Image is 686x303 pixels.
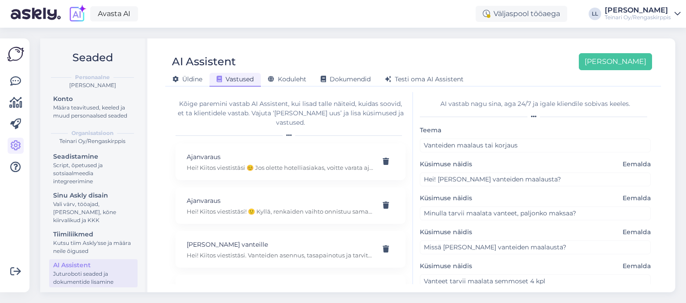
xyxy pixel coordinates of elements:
[187,152,373,162] p: Ajanvaraus
[53,200,134,224] div: Vali värv, tööajad, [PERSON_NAME], kõne kiirvalikud ja KKK
[47,137,138,145] div: Teinari Oy/Rengaskirppis
[68,4,87,23] img: explore-ai
[53,291,134,301] div: E-mail
[49,93,138,121] a: KontoMäära teavitused, keeled ja muud personaalsed seaded
[53,230,134,239] div: Tiimiliikmed
[53,239,134,255] div: Kutsu tiim Askly'sse ja määra neile õigused
[187,240,373,249] p: [PERSON_NAME] vanteille
[53,104,134,120] div: Määra teavitused, keeled ja muud personaalsed seaded
[75,73,110,81] b: Personaalne
[605,7,671,14] div: [PERSON_NAME]
[187,283,373,293] p: Aukioloajat ja osoite
[420,139,651,152] input: Lisa teema
[90,6,138,21] a: Avasta AI
[420,227,651,237] label: Küsimuse näidis
[420,173,651,186] input: Näide kliendi küsimusest
[176,99,406,127] div: Kõige paremini vastab AI Assistent, kui lisad talle näiteid, kuidas soovid, et ta klientidele vas...
[53,94,134,104] div: Konto
[71,129,113,137] b: Organisatsioon
[420,194,651,203] label: Küsimuse näidis
[176,187,406,224] div: AjanvarausHei! Kiitos viestistäsi! 🙂 Kyllä, renkaiden vaihto onnistuu samana päivänä. Meillä on j...
[623,160,651,169] span: Eemalda
[47,49,138,66] h2: Seaded
[49,228,138,257] a: TiimiliikmedKutsu tiim Askly'sse ja määra neile õigused
[49,189,138,226] a: Sinu Askly disainVali värv, tööajad, [PERSON_NAME], kõne kiirvalikud ja KKK
[420,160,651,169] label: Küsimuse näidis
[420,99,651,109] div: AI vastab nagu sina, aga 24/7 ja igale kliendile sobivas keeles.
[187,251,373,259] p: Hei! Kiitos viestistäsi. Vanteiden asennus, tasapainotus ja tarvittaessa renkaiden asennus autoon...
[321,75,371,83] span: Dokumendid
[53,161,134,185] div: Script, õpetused ja sotsiaalmeedia integreerimine
[7,46,24,63] img: Askly Logo
[172,53,236,70] div: AI Assistent
[47,81,138,89] div: [PERSON_NAME]
[385,75,464,83] span: Testi oma AI Assistent
[268,75,306,83] span: Koduleht
[420,240,651,254] input: Näide kliendi küsimusest
[420,206,651,220] input: Näide kliendi küsimusest
[53,270,134,286] div: Juturoboti seaded ja dokumentide lisamine
[187,207,373,215] p: Hei! Kiitos viestistäsi! 🙂 Kyllä, renkaiden vaihto onnistuu samana päivänä. Meillä on jonotusjärj...
[49,259,138,287] a: AI AssistentJuturoboti seaded ja dokumentide lisamine
[172,75,202,83] span: Üldine
[605,14,671,21] div: Teinari Oy/Rengaskirppis
[53,261,134,270] div: AI Assistent
[187,164,373,172] p: Hei! Kiitos viestistäsi 😊 Jos olette hotelliasiakas, voitte varata ajan suoraan nettiajanvaraukse...
[605,7,681,21] a: [PERSON_NAME]Teinari Oy/Rengaskirppis
[176,143,406,180] div: AjanvarausHei! Kiitos viestistäsi 😊 Jos olette hotelliasiakas, voitte varata ajan suoraan nettiaj...
[53,152,134,161] div: Seadistamine
[217,75,254,83] span: Vastused
[623,261,651,271] span: Eemalda
[579,53,652,70] button: [PERSON_NAME]
[476,6,567,22] div: Väljaspool tööaega
[623,227,651,237] span: Eemalda
[187,196,373,206] p: Ajanvaraus
[623,194,651,203] span: Eemalda
[53,191,134,200] div: Sinu Askly disain
[420,126,445,135] label: Teema
[49,151,138,187] a: SeadistamineScript, õpetused ja sotsiaalmeedia integreerimine
[420,261,651,271] label: Küsimuse näidis
[176,231,406,268] div: [PERSON_NAME] vanteilleHei! Kiitos viestistäsi. Vanteiden asennus, tasapainotus ja tarvittaessa r...
[589,8,601,20] div: LL
[420,274,651,288] input: Näide kliendi küsimusest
